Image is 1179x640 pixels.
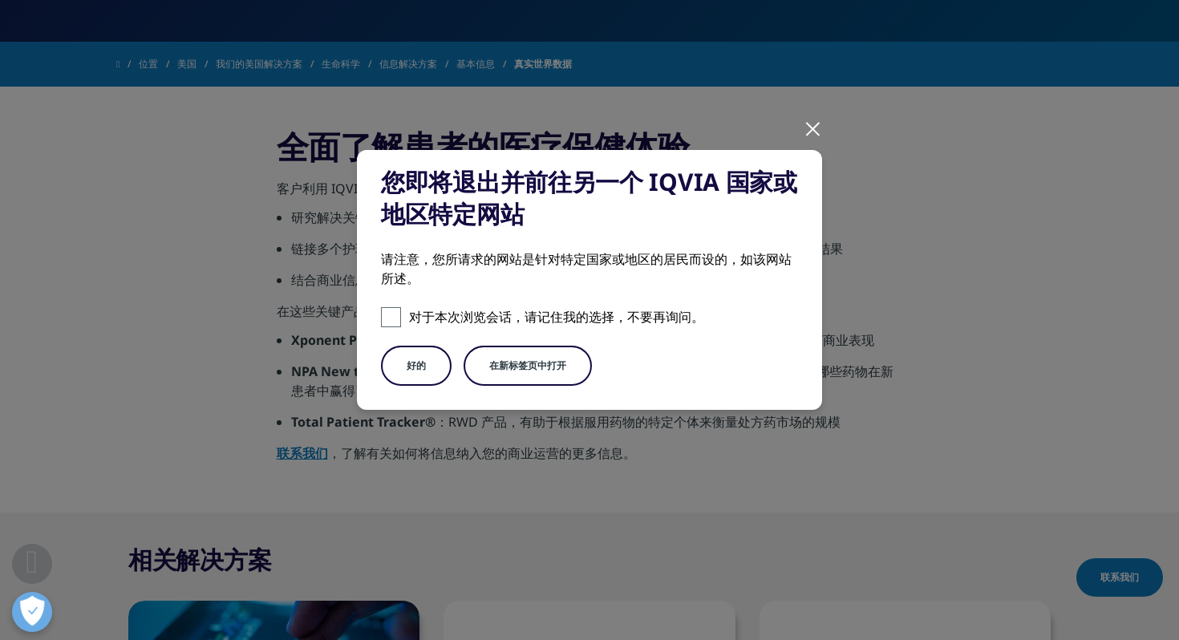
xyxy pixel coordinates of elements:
button: 好的 [381,346,452,386]
font: 对于本次浏览会话，请记住我的选择，不要再询问。 [409,308,704,326]
font: 您即将退出并前往另一个 IQVIA 国家或地区特定网站 [381,165,797,230]
font: 好的 [407,358,426,372]
button: 打开偏好设置 [12,592,52,632]
font: 在新标签页中打开 [489,358,566,372]
button: 在新标签页中打开 [464,346,592,386]
font: 请注意，您所请求的网站是针对特定国家或地区的居民而设的，如该网站所述。 [381,250,792,287]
